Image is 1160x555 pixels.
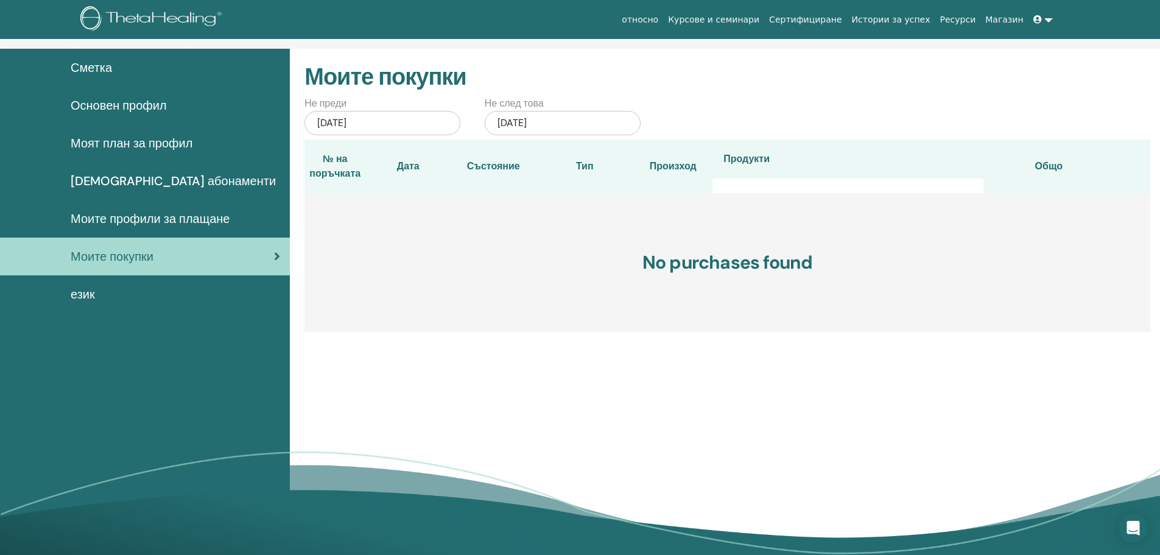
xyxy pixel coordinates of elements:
[983,159,1063,174] div: Общо
[71,134,192,152] span: Моят план за профил
[304,193,1150,332] h3: No purchases found
[764,9,846,31] a: Сертифициране
[304,140,365,193] th: № на поръчката
[71,210,230,228] span: Моите профили за плащане
[712,140,983,179] th: Продукти
[71,247,153,266] span: Моите покупки
[71,285,95,303] span: език
[80,6,226,34] img: logo.png
[365,140,451,193] th: Дата
[485,96,544,111] label: Не след това
[633,140,712,193] th: Произход
[847,9,935,31] a: Истории за успех
[1119,514,1148,543] div: Open Intercom Messenger
[304,111,460,135] div: [DATE]
[485,111,641,135] div: [DATE]
[980,9,1028,31] a: Магазин
[71,96,167,115] span: Основен профил
[71,58,112,77] span: Сметка
[536,140,633,193] th: Тип
[451,140,536,193] th: Състояние
[71,172,276,190] span: [DEMOGRAPHIC_DATA] абонаменти
[935,9,981,31] a: Ресурси
[304,63,1150,91] h2: Моите покупки
[304,96,346,111] label: Не преди
[663,9,764,31] a: Курсове и семинари
[617,9,663,31] a: относно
